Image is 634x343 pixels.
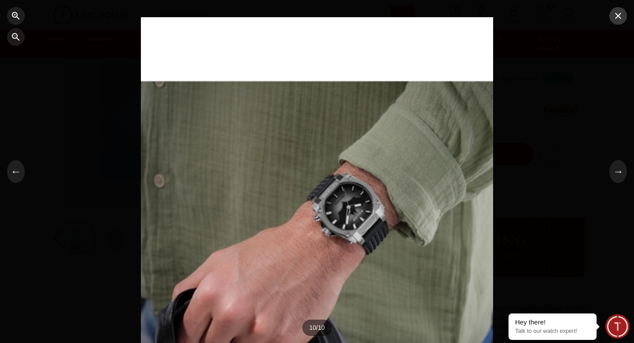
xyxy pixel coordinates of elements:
div: Hey there! [515,318,590,327]
div: Chat Widget [605,314,630,339]
p: Talk to our watch expert! [515,328,590,335]
button: ← [7,160,25,183]
button: → [609,160,627,183]
div: 10 / 10 [302,320,332,336]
